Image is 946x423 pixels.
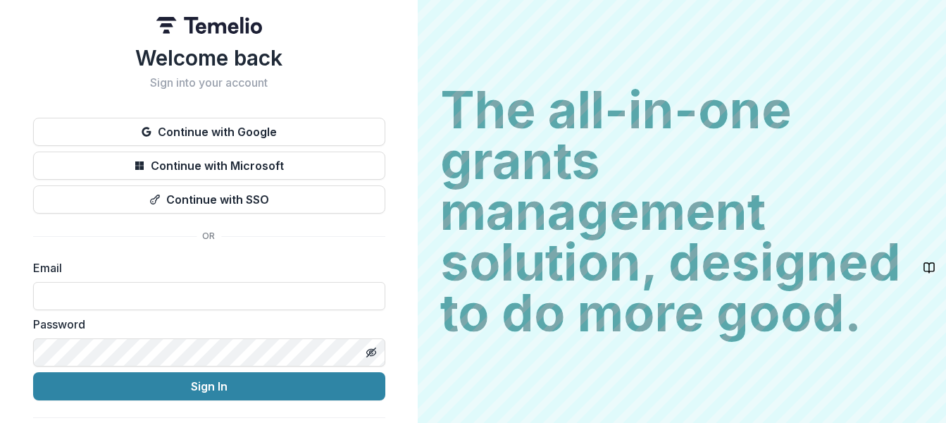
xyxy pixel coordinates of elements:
button: Continue with Microsoft [33,152,385,180]
h2: Sign into your account [33,76,385,90]
h1: Welcome back [33,45,385,70]
label: Password [33,316,377,333]
button: Toggle password visibility [360,341,382,364]
img: Temelio [156,17,262,34]
label: Email [33,259,377,276]
button: Sign In [33,372,385,400]
button: Continue with SSO [33,185,385,214]
button: Continue with Google [33,118,385,146]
